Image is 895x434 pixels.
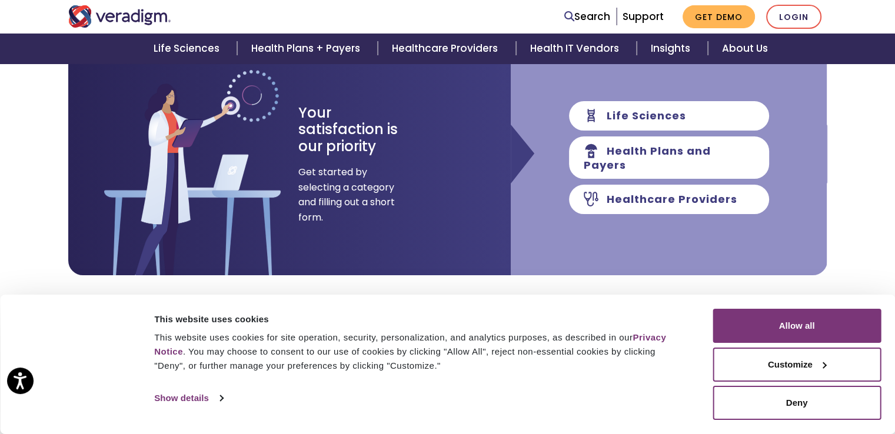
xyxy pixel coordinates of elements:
div: This website uses cookies [154,312,686,326]
h3: Your satisfaction is our priority [298,105,419,155]
a: Insights [637,34,708,64]
a: Life Sciences [139,34,237,64]
a: Support [623,9,664,24]
span: Get started by selecting a category and filling out a short form. [298,165,395,225]
a: About Us [708,34,782,64]
a: Health Plans + Payers [237,34,378,64]
a: Search [564,9,610,25]
img: Veradigm logo [68,5,171,28]
a: Health IT Vendors [516,34,637,64]
button: Deny [713,386,881,420]
button: Customize [713,348,881,382]
a: Get Demo [683,5,755,28]
div: This website uses cookies for site operation, security, personalization, and analytics purposes, ... [154,330,686,373]
button: Allow all [713,309,881,343]
a: Show details [154,389,222,407]
a: Healthcare Providers [378,34,515,64]
a: Login [766,5,821,29]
